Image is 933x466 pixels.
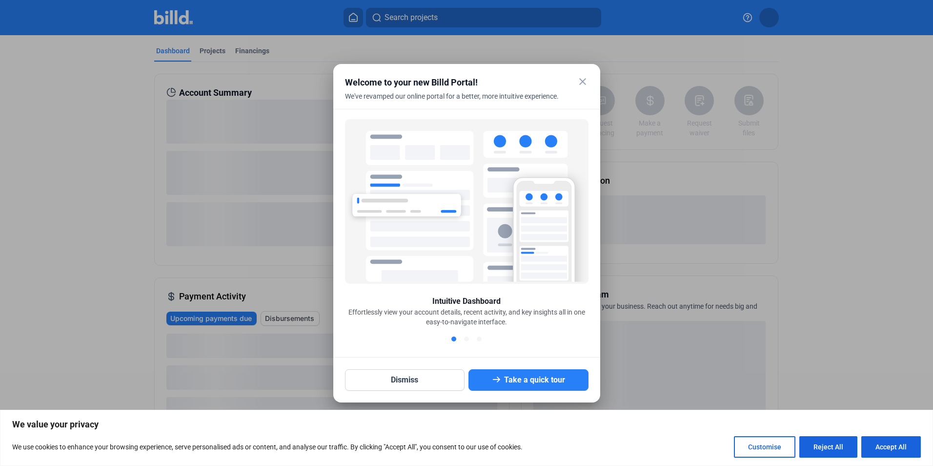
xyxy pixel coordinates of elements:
[861,436,921,458] button: Accept All
[799,436,857,458] button: Reject All
[432,296,501,307] div: Intuitive Dashboard
[345,307,588,327] div: Effortlessly view your account details, recent activity, and key insights all in one easy-to-navi...
[345,76,564,89] div: Welcome to your new Billd Portal!
[12,419,921,430] p: We value your privacy
[468,369,588,391] button: Take a quick tour
[734,436,795,458] button: Customise
[345,91,564,113] div: We've revamped our online portal for a better, more intuitive experience.
[12,441,523,453] p: We use cookies to enhance your browsing experience, serve personalised ads or content, and analys...
[577,76,588,87] mat-icon: close
[345,369,465,391] button: Dismiss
